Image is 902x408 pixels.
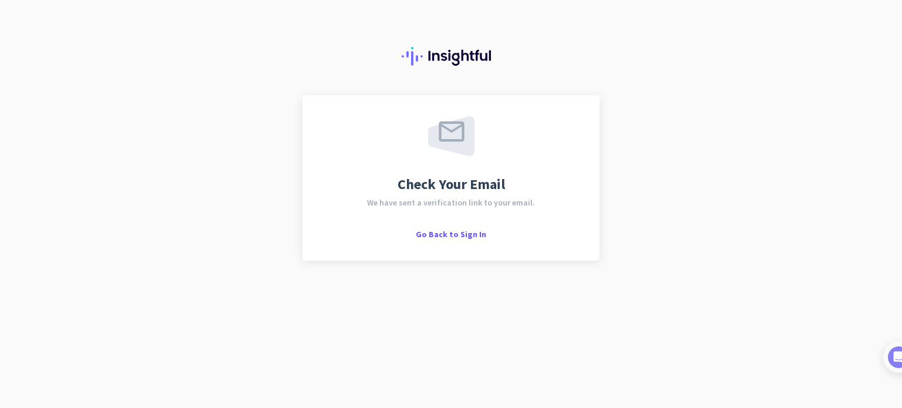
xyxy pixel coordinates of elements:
span: Check Your Email [398,177,505,191]
img: email-sent [428,116,474,156]
span: We have sent a verification link to your email. [367,198,535,207]
img: Insightful [402,47,500,66]
span: Go Back to Sign In [416,229,486,240]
